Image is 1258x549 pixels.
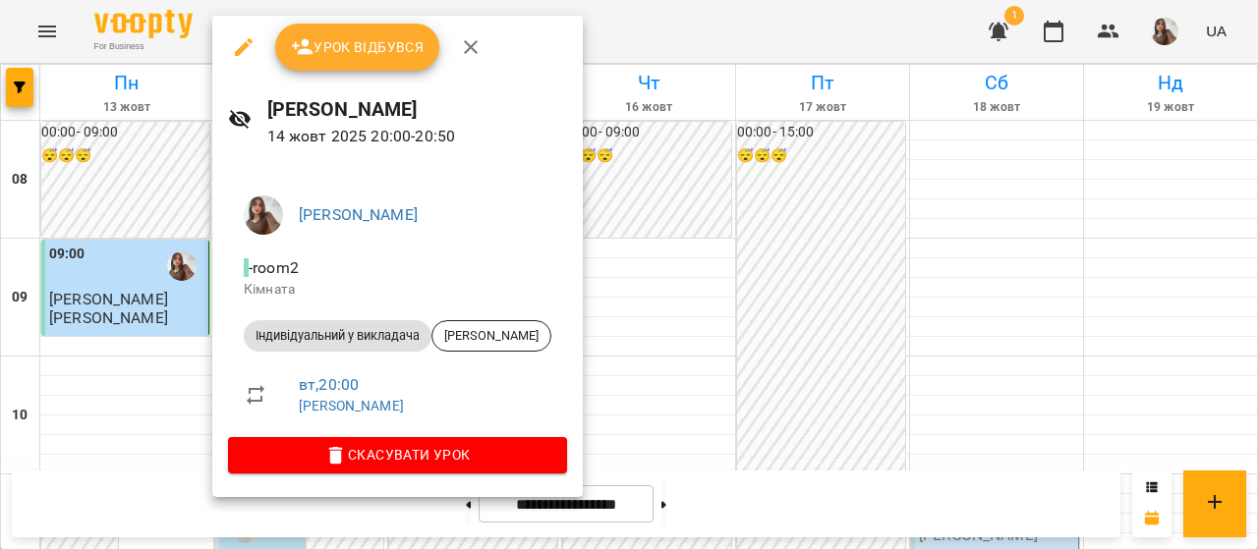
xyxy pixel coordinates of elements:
span: Індивідуальний у викладача [244,327,431,345]
span: [PERSON_NAME] [432,327,550,345]
span: Урок відбувся [291,35,425,59]
button: Урок відбувся [275,24,440,71]
span: - room2 [244,258,303,277]
div: [PERSON_NAME] [431,320,551,352]
p: Кімната [244,280,551,300]
a: [PERSON_NAME] [299,205,418,224]
p: 14 жовт 2025 20:00 - 20:50 [267,125,567,148]
h6: [PERSON_NAME] [267,94,567,125]
a: вт , 20:00 [299,375,359,394]
a: [PERSON_NAME] [299,398,404,413]
button: Скасувати Урок [228,437,567,472]
span: Скасувати Урок [244,443,551,467]
img: e785d2f60518c4d79e432088573c6b51.jpg [244,195,283,235]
